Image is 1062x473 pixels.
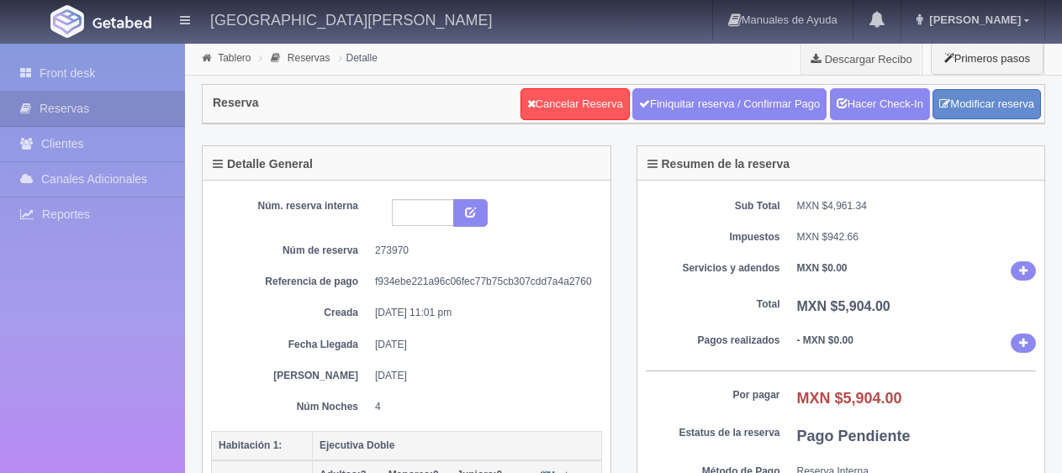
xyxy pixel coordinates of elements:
[797,199,1037,213] dd: MXN $4,961.34
[797,262,848,274] b: MXN $0.00
[925,13,1021,26] span: [PERSON_NAME]
[335,50,382,66] li: Detalle
[313,431,602,460] th: Ejecutiva Doble
[797,334,853,346] b: - MXN $0.00
[375,244,589,258] dd: 273970
[219,439,282,451] b: Habitación 1:
[50,5,84,38] img: Getabed
[375,306,589,320] dd: [DATE] 11:01 pm
[647,158,790,171] h4: Resumen de la reserva
[933,89,1041,120] a: Modificar reserva
[224,244,358,258] dt: Núm de reserva
[646,426,780,440] dt: Estatus de la reserva
[218,52,251,64] a: Tablero
[224,199,358,213] dt: Núm. reserva interna
[646,230,780,244] dt: Impuestos
[797,390,902,407] b: MXN $5,904.00
[830,88,930,120] a: Hacer Check-In
[224,275,358,289] dt: Referencia de pago
[375,275,589,289] dd: f934ebe221a96c06fec77b75cb307cdd7a4a2760
[632,88,827,120] a: Finiquitar reserva / Confirmar Pago
[288,52,330,64] a: Reservas
[210,8,492,29] h4: [GEOGRAPHIC_DATA][PERSON_NAME]
[646,199,780,213] dt: Sub Total
[797,299,890,313] b: MXN $5,904.00
[213,158,313,171] h4: Detalle General
[375,369,589,383] dd: [DATE]
[797,428,911,444] b: Pago Pendiente
[92,16,151,29] img: Getabed
[213,97,259,109] h4: Reserva
[224,338,358,352] dt: Fecha Llegada
[797,230,1037,244] dd: MXN $942.66
[224,369,358,383] dt: [PERSON_NAME]
[375,338,589,352] dd: [DATE]
[801,42,922,76] a: Descargar Recibo
[375,400,589,414] dd: 4
[646,297,780,312] dt: Total
[646,261,780,276] dt: Servicios y adendos
[224,306,358,320] dt: Creada
[224,400,358,414] dt: Núm Noches
[931,42,1044,75] button: Primeros pasos
[646,334,780,348] dt: Pagos realizados
[646,388,780,402] dt: Por pagar
[520,88,630,120] a: Cancelar Reserva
